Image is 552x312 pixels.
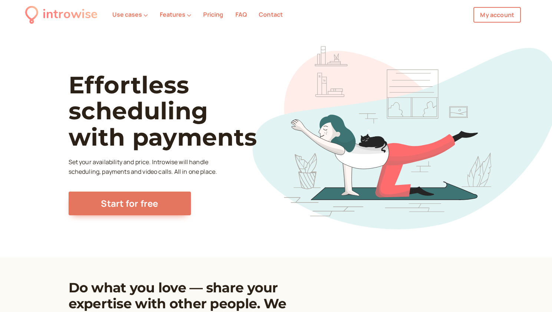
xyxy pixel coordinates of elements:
[160,11,191,18] button: Features
[203,10,223,19] a: Pricing
[25,4,97,25] a: introwise
[69,192,191,215] a: Start for free
[235,10,247,19] a: FAQ
[473,7,521,23] a: My account
[259,10,283,19] a: Contact
[43,4,97,25] div: introwise
[69,72,284,150] h1: Effortless scheduling with payments
[112,11,148,18] button: Use cases
[69,157,219,177] p: Set your availability and price. Introwise will handle scheduling, payments and video calls. All ...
